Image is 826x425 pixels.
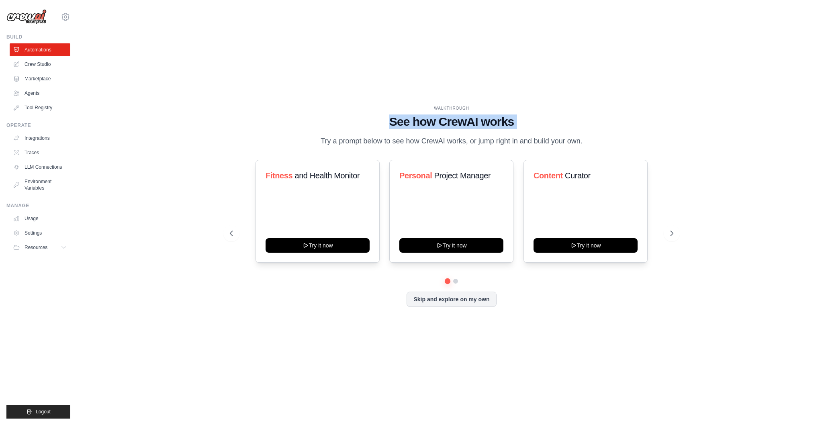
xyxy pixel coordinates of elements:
div: Build [6,34,70,40]
a: Environment Variables [10,175,70,194]
button: Try it now [399,238,503,253]
a: Integrations [10,132,70,145]
button: Skip and explore on my own [407,292,496,307]
a: Tool Registry [10,101,70,114]
p: Try a prompt below to see how CrewAI works, or jump right in and build your own. [317,135,587,147]
span: Curator [565,171,591,180]
span: Resources [25,244,47,251]
button: Logout [6,405,70,419]
a: Traces [10,146,70,159]
span: Content [534,171,563,180]
a: LLM Connections [10,161,70,174]
img: Logo [6,9,47,25]
a: Usage [10,212,70,225]
span: Fitness [266,171,292,180]
a: Crew Studio [10,58,70,71]
span: Logout [36,409,51,415]
h1: See how CrewAI works [230,114,673,129]
a: Automations [10,43,70,56]
a: Marketplace [10,72,70,85]
iframe: Chat Widget [786,386,826,425]
button: Try it now [534,238,638,253]
a: Agents [10,87,70,100]
span: Personal [399,171,432,180]
div: Manage [6,202,70,209]
button: Try it now [266,238,370,253]
div: WALKTHROUGH [230,105,673,111]
span: and Health Monitor [294,171,360,180]
span: Project Manager [434,171,491,180]
button: Resources [10,241,70,254]
a: Settings [10,227,70,239]
div: Operate [6,122,70,129]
